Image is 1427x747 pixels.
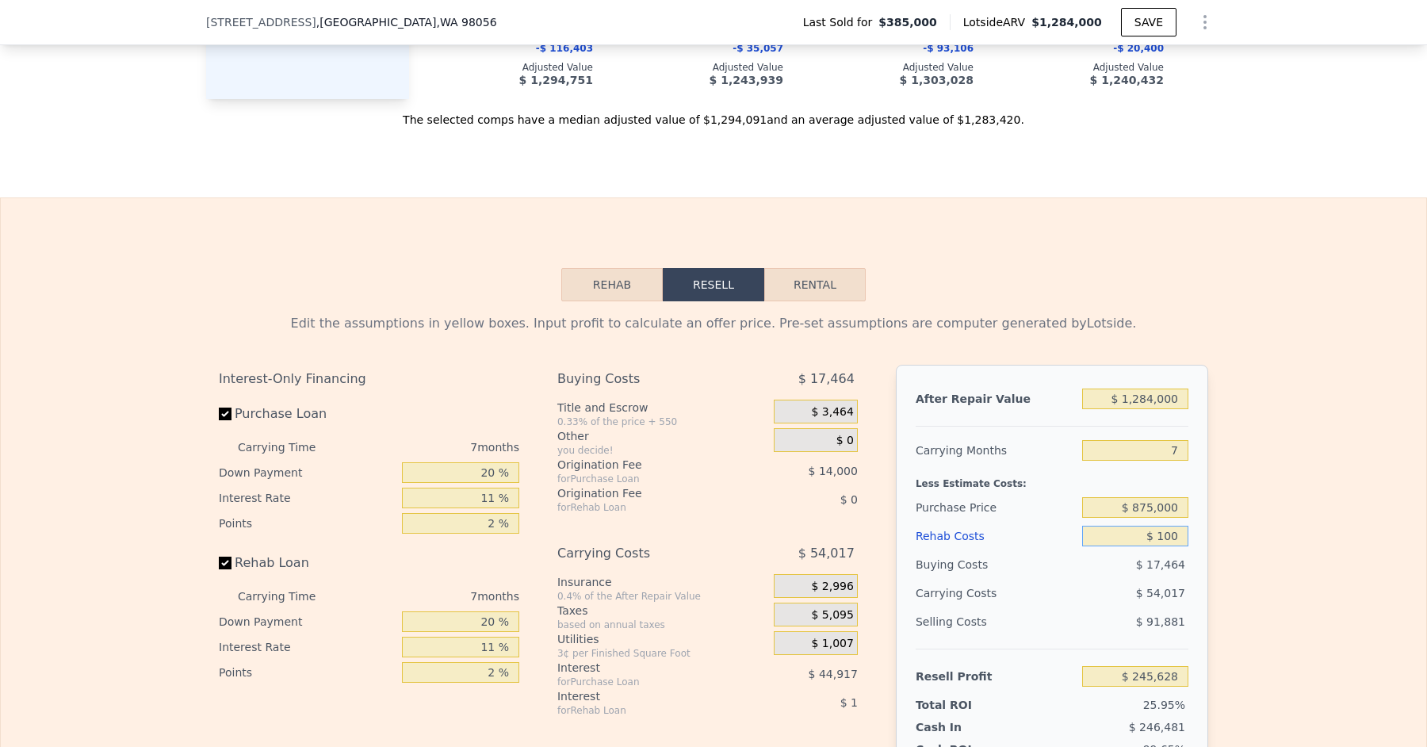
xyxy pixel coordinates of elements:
span: [STREET_ADDRESS] [206,14,316,30]
div: Points [219,511,396,536]
div: Cash In [916,719,1015,735]
span: , WA 98056 [436,16,496,29]
div: Adjusted Value [618,61,783,74]
div: 0.33% of the price + 550 [557,416,767,428]
div: Resell Profit [916,662,1076,691]
div: Buying Costs [916,550,1076,579]
span: $ 246,481 [1129,721,1185,734]
span: $ 17,464 [1136,558,1185,571]
div: Buying Costs [557,365,734,393]
div: Carrying Time [238,584,341,609]
div: 7 months [347,435,519,460]
div: Title and Escrow [557,400,767,416]
span: $ 1,294,751 [519,74,593,86]
span: $ 54,017 [798,539,855,568]
span: -$ 35,057 [733,43,783,54]
div: Interest Rate [219,634,396,660]
span: $1,284,000 [1031,16,1102,29]
label: Purchase Loan [219,400,396,428]
div: Less Estimate Costs: [916,465,1188,493]
span: $ 0 [840,493,858,506]
span: $385,000 [878,14,937,30]
input: Rehab Loan [219,557,231,569]
button: Rental [764,268,866,301]
div: 3¢ per Finished Square Foot [557,647,767,660]
span: $ 1,240,432 [1090,74,1164,86]
div: you decide! [557,444,767,457]
div: Interest Rate [219,485,396,511]
span: -$ 116,403 [536,43,593,54]
span: $ 1 [840,696,858,709]
button: SAVE [1121,8,1176,36]
div: Interest [557,660,734,676]
div: Adjusted Value [428,61,593,74]
span: $ 1,243,939 [710,74,783,86]
div: Origination Fee [557,457,734,473]
div: Purchase Price [916,493,1076,522]
button: Rehab [561,268,663,301]
span: $ 14,000 [809,465,858,477]
div: Carrying Costs [557,539,734,568]
div: The selected comps have a median adjusted value of $1,294,091 and an average adjusted value of $1... [206,99,1221,128]
span: $ 3,464 [811,405,853,419]
div: Adjusted Value [809,61,974,74]
div: Total ROI [916,697,1015,713]
div: Edit the assumptions in yellow boxes. Input profit to calculate an offer price. Pre-set assumptio... [219,314,1208,333]
div: based on annual taxes [557,619,767,631]
span: Last Sold for [803,14,879,30]
label: Rehab Loan [219,549,396,577]
div: Utilities [557,631,767,647]
div: for Purchase Loan [557,473,734,485]
div: Other [557,428,767,444]
div: After Repair Value [916,385,1076,413]
div: Down Payment [219,609,396,634]
span: , [GEOGRAPHIC_DATA] [316,14,497,30]
span: $ 5,095 [811,608,853,622]
span: $ 2,996 [811,580,853,594]
button: Resell [663,268,764,301]
div: for Rehab Loan [557,704,734,717]
div: Down Payment [219,460,396,485]
div: Origination Fee [557,485,734,501]
div: Insurance [557,574,767,590]
div: 0.4% of the After Repair Value [557,590,767,603]
span: $ 1,303,028 [900,74,974,86]
div: Selling Costs [916,607,1076,636]
div: Interest-Only Financing [219,365,519,393]
span: $ 54,017 [1136,587,1185,600]
div: Taxes [557,603,767,619]
div: Adjusted Value [999,61,1164,74]
span: $ 0 [836,434,854,448]
span: $ 1,007 [811,637,853,651]
div: Carrying Time [238,435,341,460]
span: $ 44,917 [809,668,858,680]
div: Points [219,660,396,685]
span: 25.95% [1143,699,1185,711]
span: -$ 93,106 [923,43,974,54]
div: Interest [557,688,734,704]
span: -$ 20,400 [1113,43,1164,54]
span: $ 17,464 [798,365,855,393]
div: Carrying Months [916,436,1076,465]
div: 7 months [347,584,519,609]
div: Carrying Costs [916,579,1015,607]
div: Rehab Costs [916,522,1076,550]
div: Adjusted Value [1189,61,1354,74]
span: $ 91,881 [1136,615,1185,628]
input: Purchase Loan [219,408,231,420]
div: for Purchase Loan [557,676,734,688]
div: for Rehab Loan [557,501,734,514]
span: Lotside ARV [963,14,1031,30]
button: Show Options [1189,6,1221,38]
